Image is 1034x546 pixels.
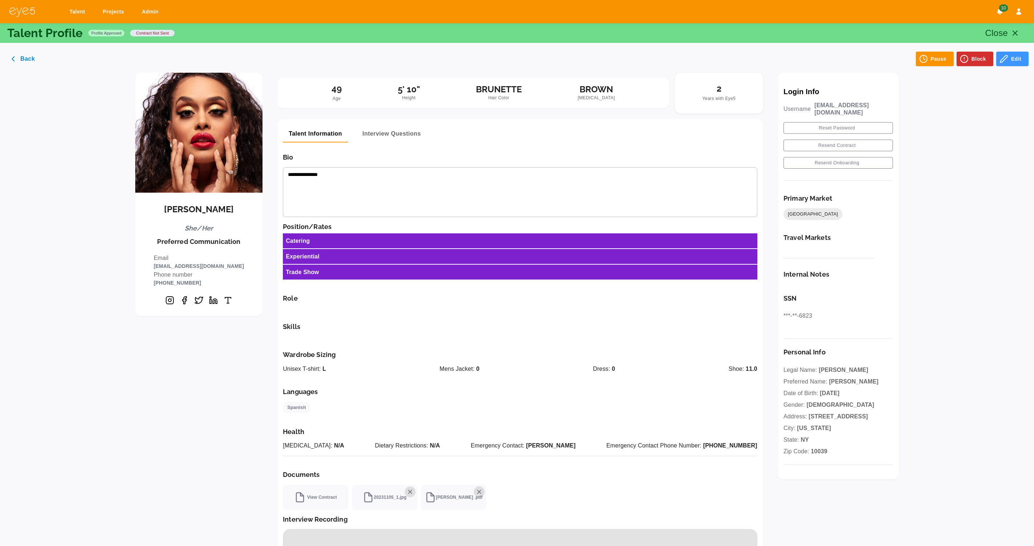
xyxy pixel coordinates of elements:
img: Josephine Webb [135,73,262,193]
h5: BRUNETTE [476,84,522,95]
h6: Documents [283,471,757,479]
h6: Role [283,294,757,302]
p: City: [783,424,893,433]
h6: Position/Rates [283,223,757,231]
span: contract not sent [133,30,172,36]
span: [STREET_ADDRESS] [809,413,868,419]
button: Block [957,52,993,66]
p: Dress: [593,365,615,373]
h6: Bio [283,153,757,161]
p: [PHONE_NUMBER] [154,279,244,287]
h6: Skills [283,323,757,331]
p: Mens Jacket: [440,365,480,373]
span: [GEOGRAPHIC_DATA] [783,210,842,218]
a: Talent [65,5,92,19]
h6: She/Her [185,224,213,232]
span: [MEDICAL_DATA] [578,95,615,102]
h6: Preferred Communication [157,238,240,246]
button: Back [5,52,42,66]
span: 20231105_1.jpg [363,492,406,503]
h6: Personal Info [783,348,893,356]
button: Talent Information [283,125,348,142]
h5: 5' 10" [398,84,420,95]
span: 10039 [811,448,827,454]
h6: Interview Recording [283,515,348,523]
h5: BROWN [578,84,615,95]
button: Resend Contract [783,140,893,151]
button: Interview Questions [357,125,427,142]
p: Address: [783,412,893,421]
span: 0 [476,366,480,372]
h6: Travel Markets [783,234,831,242]
span: L [322,366,326,372]
span: Height [398,95,420,102]
span: [PERSON_NAME] .pdf [425,492,483,503]
span: Spanish [283,404,310,411]
span: Hair Color [476,95,522,102]
span: 11.0 [746,366,757,372]
span: [DATE] [820,390,839,396]
span: [PERSON_NAME] [829,378,878,385]
span: 0 [612,366,615,372]
h6: Experiential [286,252,320,261]
h5: 49 [332,84,342,94]
p: Emergency Contact Phone Number: [606,441,757,450]
p: Emergency Contact: [471,441,576,450]
a: Projects [98,5,131,19]
button: Reset Password [783,122,893,134]
p: Close [985,27,1008,40]
p: Preferred Name: [783,377,893,386]
h6: Primary Market [783,194,832,202]
h6: Health [283,428,757,436]
span: Years with Eye5 [702,96,736,101]
span: N/A [334,442,344,449]
span: 10 [999,4,1008,12]
p: Zip Code: [783,447,893,456]
span: [US_STATE] [797,425,831,431]
button: Resend Onboarding [783,157,893,169]
h6: SSN [783,294,893,302]
p: Username [783,105,811,113]
span: Age [333,96,341,101]
button: Notifications [993,5,1006,18]
button: Pause [916,52,954,66]
p: [EMAIL_ADDRESS][DOMAIN_NAME] [814,102,893,116]
h6: Languages [283,388,757,396]
p: [EMAIL_ADDRESS][DOMAIN_NAME] [154,262,244,270]
p: Email [154,254,244,262]
h6: Trade Show [286,268,319,277]
img: eye5 [9,7,36,17]
p: State: [783,435,893,444]
span: View Contract [294,492,337,503]
p: Phone number [154,270,244,279]
p: Gender: [783,401,893,409]
h5: [PERSON_NAME] [164,204,234,215]
span: Profile Approved [88,30,124,36]
h5: 2 [702,84,736,94]
span: [DEMOGRAPHIC_DATA] [806,402,874,408]
a: Admin [137,5,166,19]
p: Login Info [783,87,893,96]
button: Close [981,24,1027,42]
p: Date of Birth: [783,389,893,398]
p: Talent Profile [7,27,83,39]
span: [PERSON_NAME] [526,442,576,449]
p: Unisex T-shirt: [283,365,326,373]
h6: Catering [286,236,310,245]
p: Dietary Restrictions: [375,441,440,450]
span: N/A [430,442,440,449]
h6: Internal Notes [783,270,893,278]
span: NY [801,437,809,443]
h6: Wardrobe Sizing [283,351,757,359]
button: Edit [996,52,1029,66]
p: Shoe: [729,365,757,373]
p: Legal Name: [783,366,893,374]
p: [MEDICAL_DATA]: [283,441,344,450]
span: [PERSON_NAME] [819,367,868,373]
span: [PHONE_NUMBER] [703,442,757,449]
